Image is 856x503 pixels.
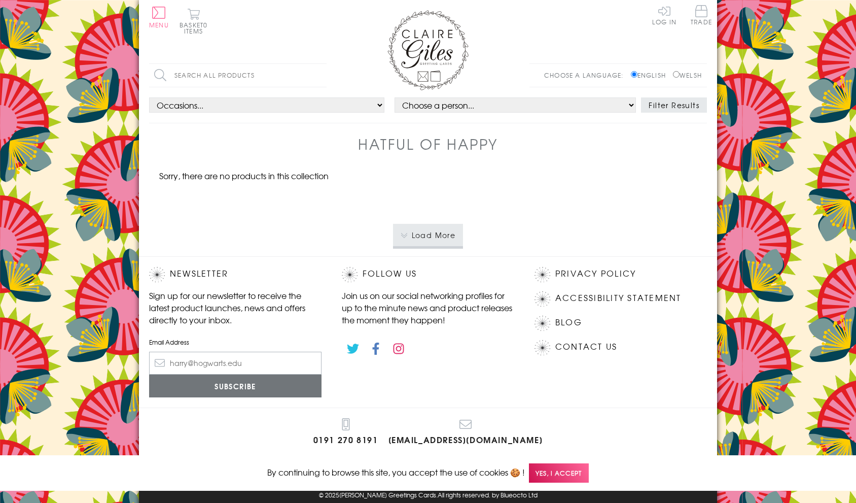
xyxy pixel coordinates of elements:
label: Welsh [673,71,702,80]
p: Choose a language: [544,71,629,80]
label: Email Address [149,338,322,347]
span: Trade [691,5,712,25]
a: [PERSON_NAME] Greetings Cards [339,490,436,501]
input: Subscribe [149,375,322,397]
label: English [631,71,671,80]
button: Load More [393,224,463,246]
input: Search [316,64,327,87]
p: Sign up for our newsletter to receive the latest product launches, news and offers directly to yo... [149,289,322,326]
input: harry@hogwarts.edu [149,352,322,375]
input: Welsh [673,71,680,78]
img: Claire Giles Greetings Cards [387,10,469,90]
p: Join us on our social networking profiles for up to the minute news and product releases the mome... [342,289,514,326]
input: English [631,71,637,78]
button: Basket0 items [180,8,207,34]
a: by Blueocto Ltd [492,490,538,501]
input: Search all products [149,64,327,87]
p: Sorry, there are no products in this collection [149,170,339,182]
a: Privacy Policy [555,267,636,281]
span: Yes, I accept [529,463,589,483]
a: Contact Us [555,340,617,354]
h1: Hatful of Happy [358,133,498,154]
span: 0 items [184,20,207,36]
a: Blog [555,316,582,329]
a: [EMAIL_ADDRESS][DOMAIN_NAME] [388,418,543,447]
button: Menu [149,7,169,28]
p: © 2025 . [149,490,707,499]
a: Trade [691,5,712,27]
button: Filter Results [641,97,707,113]
h2: Newsletter [149,267,322,282]
span: All rights reserved. [438,490,490,499]
h2: Follow Us [342,267,514,282]
span: Menu [149,20,169,29]
a: 0191 270 8191 [313,418,378,447]
a: Log In [652,5,676,25]
a: Accessibility Statement [555,291,682,305]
